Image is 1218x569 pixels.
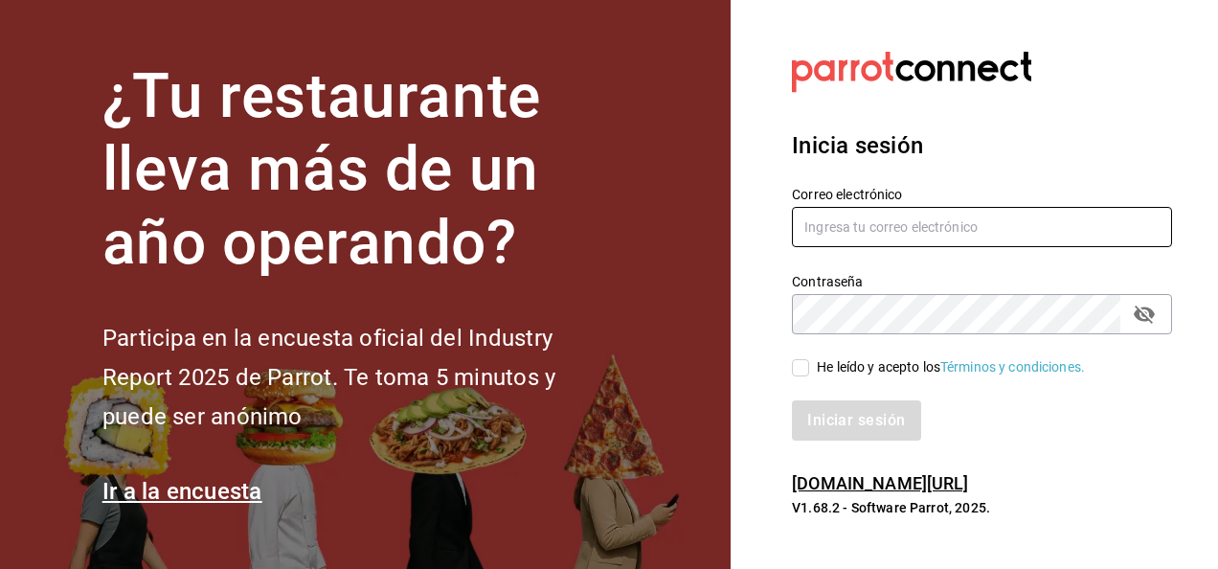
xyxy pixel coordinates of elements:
p: V1.68.2 - Software Parrot, 2025. [792,498,1172,517]
h2: Participa en la encuesta oficial del Industry Report 2025 de Parrot. Te toma 5 minutos y puede se... [102,319,620,436]
button: Campo de contraseña [1128,298,1161,330]
a: Ir a la encuesta [102,478,262,505]
label: Correo electrónico [792,187,1172,200]
input: Ingresa tu correo electrónico [792,207,1172,247]
a: Términos y condiciones. [940,359,1085,375]
label: Contraseña [792,274,1172,287]
a: [DOMAIN_NAME][URL] [792,473,968,493]
div: He leído y acepto los [817,357,1085,377]
h3: Inicia sesión [792,128,1172,163]
h1: ¿Tu restaurante lleva más de un año operando? [102,60,620,281]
